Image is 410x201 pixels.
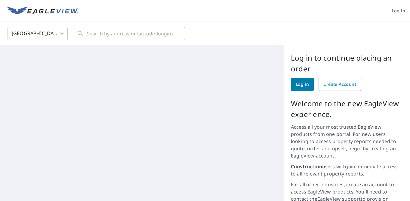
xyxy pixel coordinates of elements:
input: Search by address or latitude-longitude [87,25,173,42]
a: Create Account [319,78,361,91]
p: Log in to continue placing an order [291,52,403,74]
p: users will gain immediate access to all relevant property reports. [291,163,403,177]
span: Create Account [323,81,356,88]
div: [GEOGRAPHIC_DATA] [8,25,68,42]
p: Access all your most trusted EagleView products from one portal. For new users looking to access ... [291,123,403,159]
a: Log in [291,78,314,91]
strong: Construction [291,163,322,170]
p: Welcome to the new EagleView experience. [291,98,403,120]
img: EV Logo [7,7,78,16]
span: Log in [296,81,309,88]
span: Log in [392,7,405,15]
